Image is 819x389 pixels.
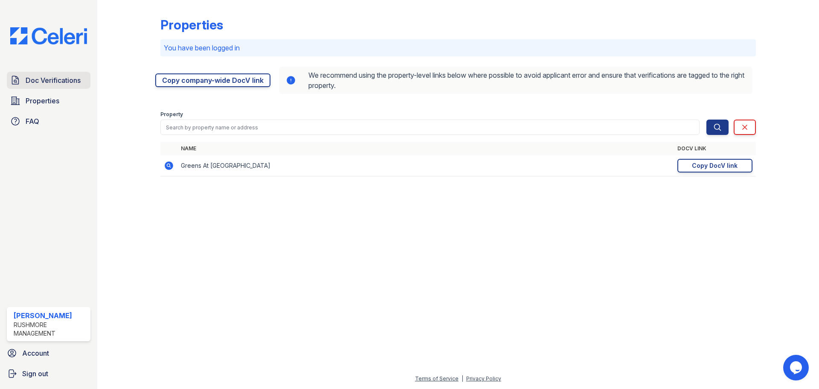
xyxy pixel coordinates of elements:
[466,375,501,382] a: Privacy Policy
[3,27,94,44] img: CE_Logo_Blue-a8612792a0a2168367f1c8372b55b34899dd931a85d93a1a3d3e32e68fde9ad4.png
[26,75,81,85] span: Doc Verifications
[7,72,90,89] a: Doc Verifications
[177,155,674,176] td: Greens At [GEOGRAPHIC_DATA]
[677,159,752,173] a: Copy DocV link
[160,111,183,118] label: Property
[177,142,674,155] th: Name
[14,310,87,321] div: [PERSON_NAME]
[279,67,752,94] div: We recommend using the property-level links below where possible to avoid applicant error and ens...
[415,375,459,382] a: Terms of Service
[160,120,700,135] input: Search by property name or address
[462,375,463,382] div: |
[22,348,49,358] span: Account
[155,73,270,87] a: Copy company-wide DocV link
[164,43,752,53] p: You have been logged in
[3,345,94,362] a: Account
[22,369,48,379] span: Sign out
[783,355,810,380] iframe: chat widget
[26,116,39,126] span: FAQ
[692,161,738,170] div: Copy DocV link
[7,113,90,130] a: FAQ
[3,365,94,382] a: Sign out
[160,17,223,32] div: Properties
[7,92,90,109] a: Properties
[14,321,87,338] div: Rushmore Management
[674,142,756,155] th: DocV Link
[26,96,59,106] span: Properties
